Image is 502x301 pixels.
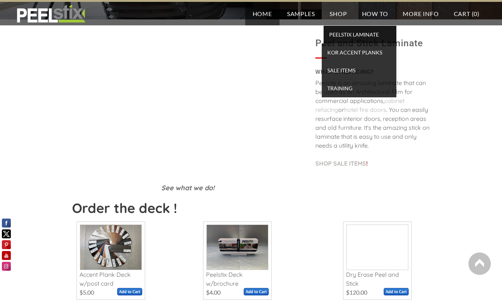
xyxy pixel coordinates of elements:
div: 5.00 [83,288,94,297]
div: 4.00 [209,288,221,297]
a: cabinet refacing [315,97,405,113]
h1: Peel and Stick Laminate [315,34,430,52]
div: Accent Plank Deck w/post card [79,270,142,288]
a: SALE ITEMS [322,62,396,79]
input: Submit [117,288,142,295]
div: $ [346,288,349,297]
a: More Info [395,2,446,25]
a: TRAINING [322,79,396,97]
a: PEELSTIX Laminate [322,26,396,44]
h2: WHAT IS REFACING? [315,66,430,78]
a: Samples [280,2,322,25]
font: ! [315,160,368,167]
a: Cart (0) [446,2,487,25]
span: 0 [474,10,477,17]
span: TRAINING [324,83,395,93]
a: hotel fire doors [344,106,386,113]
font: See what we do! [161,184,215,192]
div: Dry Erase Peel and Stick [346,270,409,288]
input: Submit [384,288,409,295]
div: Peelstix is an amazing laminate that can be used as an Architectural Film for commercial applicat... [315,78,430,175]
span: KOR Accent Planks [324,47,395,57]
div: 120.00 [349,288,367,297]
img: REFACE SUPPLIES [15,4,87,23]
div: Peelstix Deck w/brochure [206,270,269,288]
a: Home [245,2,280,25]
a: How To [355,2,396,25]
span: PEELSTIX Laminate [325,29,395,40]
div: $ [79,288,83,297]
strong: Order the deck ! [72,200,177,216]
span: SALE ITEMS [324,65,395,75]
input: Submit [244,288,269,295]
a: KOR Accent Planks [322,44,396,62]
a: SHOP SALE ITEMS [315,160,366,167]
a: Shop [322,2,354,25]
div: $ [206,288,209,297]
